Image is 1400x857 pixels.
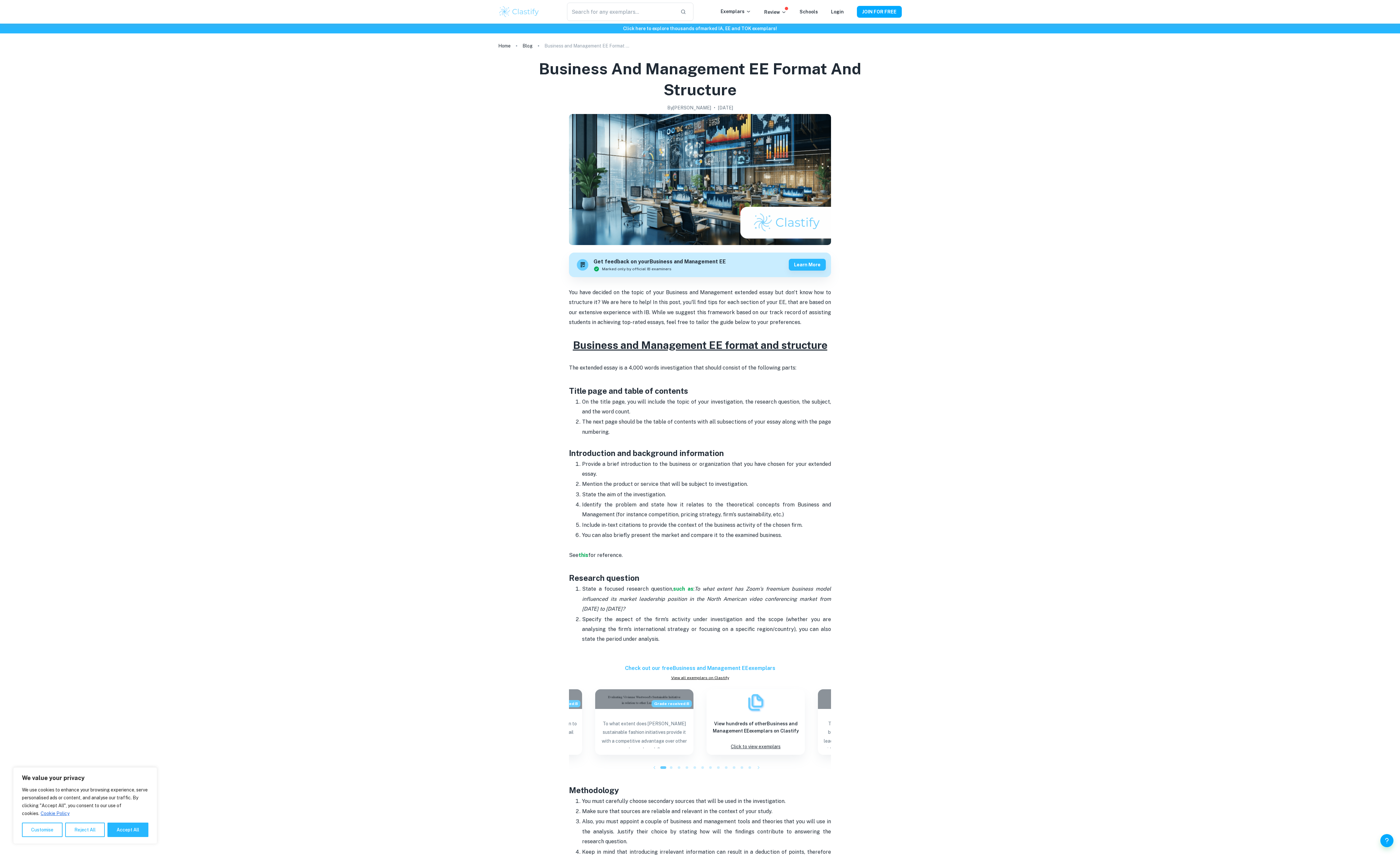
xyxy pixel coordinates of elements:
[569,675,831,681] a: View all exemplars on Clastify
[831,9,844,14] a: Login
[22,786,148,817] p: We use cookies to enhance your browsing experience, serve personalised ads or content, and analys...
[582,586,831,612] i: To what extent has Zoom’s freemium business model influenced its market leadership position in th...
[707,689,805,755] a: ExemplarsView hundreds of otherBusiness and Management EEexemplars on ClastifyClick to view exemp...
[569,114,831,245] img: Business and Management EE Format and Structure cover image
[1,25,1399,32] h6: Click here to explore thousands of marked IA, EE and TOK exemplars !
[582,479,831,489] p: Mention the product or service that will be subject to investigation.
[1380,834,1393,847] button: Help and Feedback
[582,584,831,614] p: State a focused research question, :
[40,810,70,816] a: Cookie Policy
[107,823,148,837] button: Accept All
[582,520,831,530] p: Include in-text citations to provide the context of the business activity of the chosen firm.
[600,719,688,748] p: To what extent does [PERSON_NAME] sustainable fashion initiatives provide it with a competitive a...
[569,448,724,458] strong: Introduction and background information
[569,253,831,277] a: Get feedback on yourBusiness and Management EEMarked only by official IB examinersLearn more
[582,817,831,847] p: Also, you must appoint a couple of business and management tools and theories that you will use i...
[569,550,831,560] p: See for reference.
[712,720,800,734] h6: View hundreds of other Business and Management EE exemplars on Clastify
[789,259,826,271] button: Learn more
[13,767,157,844] div: We value your privacy
[857,6,902,18] button: JOIN FOR FREE
[667,104,711,111] h2: By [PERSON_NAME]
[582,397,831,417] p: On the title page, you will include the topic of your investigation, the research question, the s...
[582,417,831,447] p: The next page should be the table of contents with all subsections of your essay along with the p...
[573,339,827,351] u: Business and Management EE format and structure
[22,823,63,837] button: Customise
[569,560,831,584] h3: Research question
[569,772,831,796] h3: Methodology
[582,530,831,540] p: You can also briefly present the market and compare it to the examined business.
[602,266,672,272] span: Marked only by official IB examiners
[764,9,786,16] p: Review
[582,459,831,479] p: Provide a brief introduction to the business or organization that you have chosen for your extend...
[567,3,675,21] input: Search for any exemplars...
[718,104,733,111] h2: [DATE]
[714,104,715,111] p: •
[731,742,781,751] p: Click to view exemplars
[582,615,831,644] p: Specify the aspect of the firm's activity under investigation and the scope (whether you are anal...
[582,500,831,520] p: Identify the problem and state how it relates to the theoretical concepts from Business and Manag...
[522,41,533,50] a: Blog
[818,689,916,755] a: Blog exemplar: To what extent has Zoom’s freemium businTo what extent has Zoom’s freemium busines...
[578,552,588,558] a: this
[582,807,831,816] p: Make sure that sources are reliable and relevant in the context of your study.
[569,353,831,373] p: The extended essay is a 4,000 words investigation that should consist of the following parts:
[652,700,692,707] span: Grade received: B
[569,664,831,672] h6: Check out our free Business and Management EE exemplars
[582,796,831,806] p: You must carefully choose secondary sources that will be used in the investigation.
[594,258,726,266] h6: Get feedback on your Business and Management EE
[746,693,766,712] img: Exemplars
[800,9,818,14] a: Schools
[65,823,105,837] button: Reject All
[498,5,540,18] img: Clastify logo
[544,42,630,49] p: Business and Management EE Format and Structure
[22,774,148,782] p: We value your privacy
[569,288,831,337] p: You have decided on the topic of your Business and Management extended essay but don't know how t...
[673,586,693,592] a: such as
[582,490,831,500] p: State the aim of the investigation.
[569,386,688,395] strong: Title page and table of contents
[823,719,911,748] p: To what extent has Zoom’s freemium business model influenced its market leadership position in th...
[721,8,751,15] p: Exemplars
[595,689,693,755] a: Blog exemplar: To what extent does Vivienne Westwood's Grade received:BTo what extent does [PERSO...
[506,58,894,100] h1: Business and Management EE Format and Structure
[498,41,511,50] a: Home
